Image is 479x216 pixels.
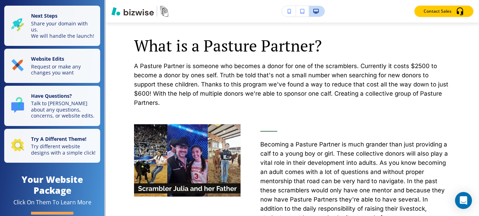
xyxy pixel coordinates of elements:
[31,64,96,76] p: Request or make any changes you want
[31,20,96,39] p: Share your domain with us. We will handle the launch!
[4,174,100,196] h4: Your Website Package
[455,192,472,209] div: Open Intercom Messenger
[31,92,72,99] strong: Have Questions?
[31,143,96,156] p: Try different website designs with a simple click!
[134,61,451,107] p: A Pasture Partner is someone who becomes a donor for one of the scramblers. Currently it costs $2...
[160,6,168,17] img: Your Logo
[31,12,57,19] strong: Next Steps
[31,100,96,119] p: Talk to [PERSON_NAME] about any questions, concerns, or website edits.
[134,124,241,197] img: d16907e8d9e5a253e670035b99fb58af.webp
[414,6,473,17] button: Contact Sales
[424,8,451,14] p: Contact Sales
[31,55,64,62] strong: Website Edits
[111,7,154,16] img: Bizwise Logo
[4,49,100,83] button: Website EditsRequest or make any changes you want
[4,6,100,46] button: Next StepsShare your domain with us.We will handle the launch!
[4,129,100,163] button: Try A Different Theme!Try different website designs with a simple click!
[134,36,451,55] p: What is a Pasture Partner?
[13,199,91,206] div: Click On Them To Learn More
[4,86,100,126] button: Have Questions?Talk to [PERSON_NAME] about any questions, concerns, or website edits.
[31,136,86,142] strong: Try A Different Theme!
